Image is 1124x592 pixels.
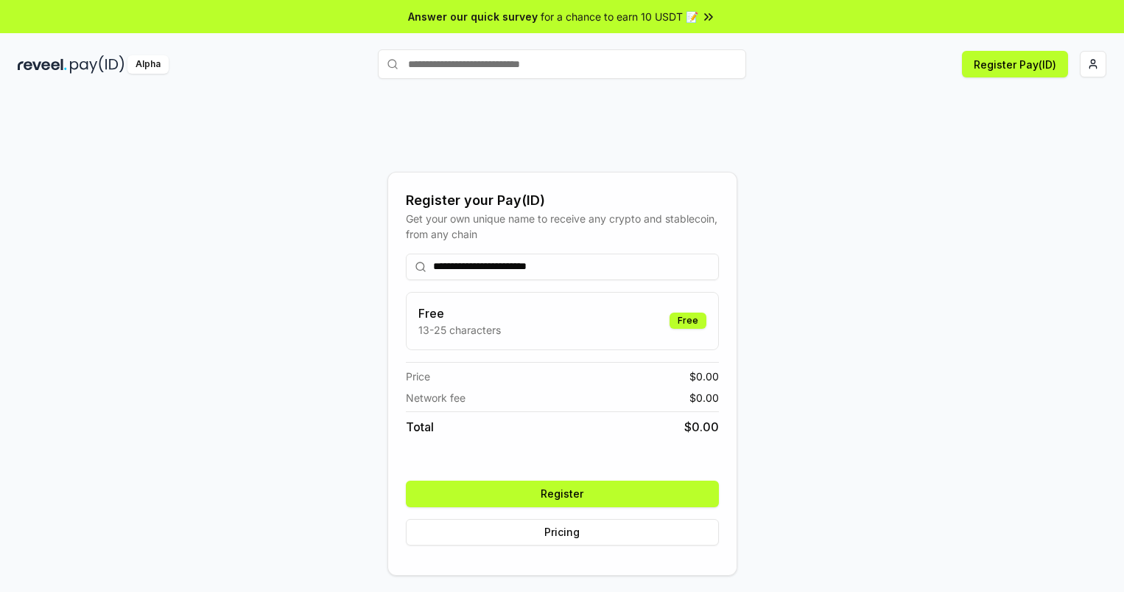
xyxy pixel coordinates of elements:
[408,9,538,24] span: Answer our quick survey
[70,55,124,74] img: pay_id
[418,304,501,322] h3: Free
[406,211,719,242] div: Get your own unique name to receive any crypto and stablecoin, from any chain
[418,322,501,338] p: 13-25 characters
[406,390,466,405] span: Network fee
[406,190,719,211] div: Register your Pay(ID)
[689,390,719,405] span: $ 0.00
[406,519,719,546] button: Pricing
[127,55,169,74] div: Alpha
[406,481,719,507] button: Register
[670,313,706,329] div: Free
[541,9,698,24] span: for a chance to earn 10 USDT 📝
[406,418,434,436] span: Total
[684,418,719,436] span: $ 0.00
[18,55,67,74] img: reveel_dark
[962,51,1068,77] button: Register Pay(ID)
[689,369,719,384] span: $ 0.00
[406,369,430,384] span: Price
